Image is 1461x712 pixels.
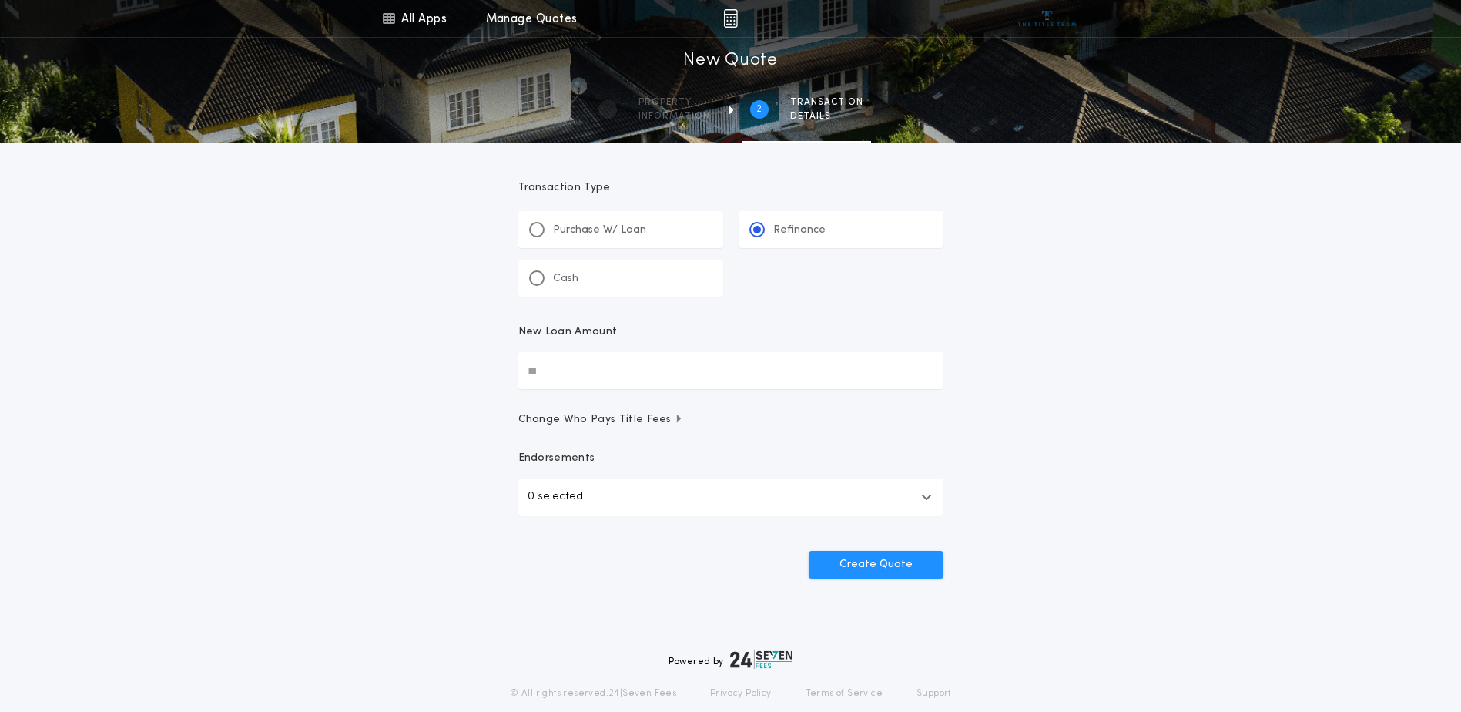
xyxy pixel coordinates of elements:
[528,488,583,506] p: 0 selected
[790,110,863,123] span: details
[518,180,943,196] p: Transaction Type
[638,96,710,109] span: Property
[756,103,762,116] h2: 2
[683,49,777,73] h1: New Quote
[773,223,826,238] p: Refinance
[916,687,951,700] a: Support
[730,650,793,669] img: logo
[806,687,883,700] a: Terms of Service
[510,687,676,700] p: © All rights reserved. 24|Seven Fees
[518,324,618,340] p: New Loan Amount
[518,479,943,516] button: 0 selected
[518,412,943,428] button: Change Who Pays Title Fees
[638,110,710,123] span: information
[553,271,578,287] p: Cash
[518,352,943,389] input: New Loan Amount
[710,687,772,700] a: Privacy Policy
[1018,11,1076,26] img: vs-icon
[518,451,943,466] p: Endorsements
[809,551,943,579] button: Create Quote
[553,223,646,238] p: Purchase W/ Loan
[723,9,738,28] img: img
[790,96,863,109] span: Transaction
[669,650,793,669] div: Powered by
[518,412,684,428] span: Change Who Pays Title Fees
